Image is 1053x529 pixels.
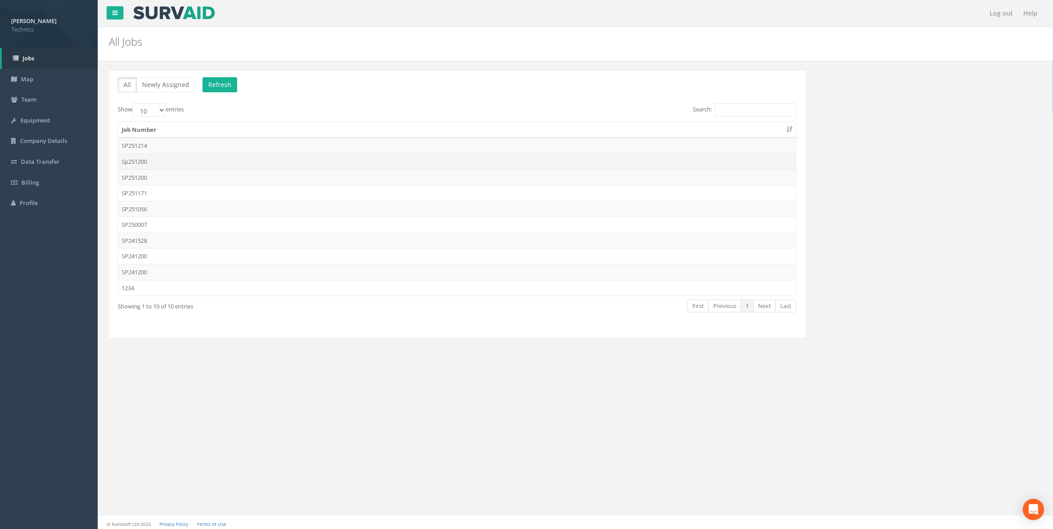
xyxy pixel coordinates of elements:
[107,521,151,527] small: © Kullasoft Ltd 2025
[118,201,796,217] td: SP251056
[715,103,796,117] input: Search:
[20,199,38,207] span: Profile
[118,233,796,249] td: SP241528
[693,103,796,117] label: Search:
[203,77,237,92] button: Refresh
[118,170,796,186] td: SP251200
[21,158,60,166] span: Data Transfer
[753,300,776,312] a: Next
[118,77,137,92] button: All
[11,25,87,34] span: Technics
[197,521,226,527] a: Terms of Use
[741,300,754,312] a: 1
[118,185,796,201] td: SP251171
[23,54,34,62] span: Jobs
[1023,499,1044,520] div: Open Intercom Messenger
[20,116,50,124] span: Equipment
[118,248,796,264] td: SP241200
[775,300,796,312] a: Last
[118,217,796,233] td: SP250007
[21,95,36,103] span: Team
[132,103,166,117] select: Showentries
[136,77,195,92] button: Newly Assigned
[2,48,98,69] a: Jobs
[21,75,33,83] span: Map
[21,178,39,186] span: Billing
[118,103,184,117] label: Show entries
[118,280,796,296] td: 1234
[118,154,796,170] td: Sp251200
[118,122,796,138] th: Job Number: activate to sort column ascending
[159,521,188,527] a: Privacy Policy
[118,299,393,311] div: Showing 1 to 10 of 10 entries
[118,264,796,280] td: SP241200
[109,36,884,47] h2: All Jobs
[708,300,741,312] a: Previous
[20,137,67,145] span: Company Details
[687,300,709,312] a: First
[118,138,796,154] td: SP251214
[11,17,56,25] strong: [PERSON_NAME]
[11,15,87,33] a: [PERSON_NAME] Technics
